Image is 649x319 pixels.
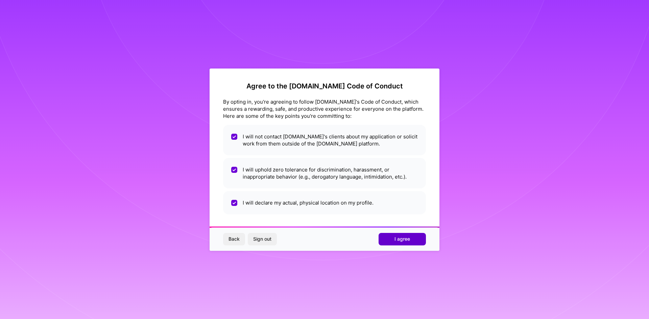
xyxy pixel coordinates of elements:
span: Back [229,236,240,242]
span: I agree [394,236,410,242]
h2: Agree to the [DOMAIN_NAME] Code of Conduct [223,82,426,90]
li: I will not contact [DOMAIN_NAME]'s clients about my application or solicit work from them outside... [223,125,426,155]
li: I will uphold zero tolerance for discrimination, harassment, or inappropriate behavior (e.g., der... [223,158,426,188]
li: I will declare my actual, physical location on my profile. [223,191,426,214]
div: By opting in, you're agreeing to follow [DOMAIN_NAME]'s Code of Conduct, which ensures a rewardin... [223,98,426,119]
button: Back [223,233,245,245]
button: Sign out [248,233,277,245]
span: Sign out [253,236,271,242]
button: I agree [379,233,426,245]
